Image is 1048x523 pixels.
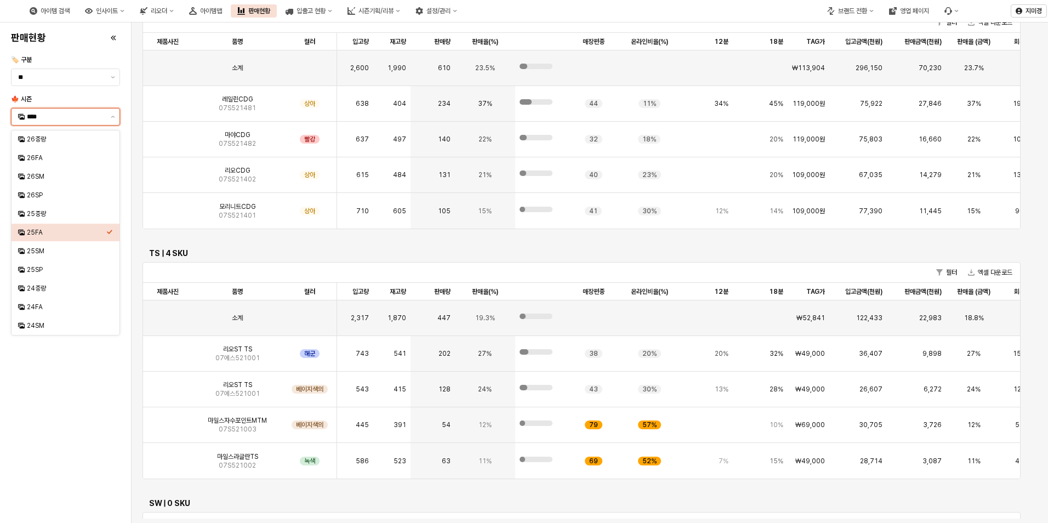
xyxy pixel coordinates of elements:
span: 57% [642,420,657,429]
h4: 판매현황 [11,32,46,43]
span: 638 [356,99,369,108]
span: 40 [589,170,598,179]
span: 입고량 [352,37,369,46]
span: 상아 [304,99,315,108]
span: 28% [770,385,783,394]
span: 18% [642,135,656,144]
span: 18분 [769,37,783,46]
div: 설정/관리 [426,7,451,15]
span: 12% [967,420,981,429]
span: 마일스라글란TS [217,452,258,461]
span: 70,230 [919,64,942,72]
span: 75,803 [859,135,882,144]
font: 필터 [946,267,957,278]
span: 상아 [304,170,315,179]
span: 07에스521001 [215,389,260,398]
div: 인사이트 [96,7,118,15]
span: 75,922 [860,99,882,108]
span: 3,726 [923,420,942,429]
div: 아이템 검색 [23,4,76,18]
div: 입출고 현황 [279,4,339,18]
span: 7% [719,457,728,465]
span: 32 [589,135,598,144]
span: 판매율(%) [472,37,498,46]
span: 37% [478,99,492,108]
div: 브랜드 전환 [821,4,880,18]
span: 재고량 [390,287,406,296]
span: 136% [1013,170,1031,179]
span: 10% [770,420,783,429]
span: 415 [394,385,406,394]
span: 523 [394,457,406,465]
span: 13% [715,385,728,394]
span: 회수율 [1014,287,1030,296]
span: 404 [393,99,406,108]
span: 150% [1013,349,1031,358]
h6: TS | 4 SKU [149,248,1014,258]
span: 119,000원 [793,135,825,144]
span: 빨강 [304,135,315,144]
span: 615 [356,170,369,179]
span: 140 [438,135,451,144]
span: 131 [438,170,451,179]
span: 🏷️ 구분 [11,56,32,64]
div: 시즌기획/리뷰 [341,4,407,18]
div: 메뉴 항목 6 [938,4,965,18]
span: 484 [393,170,406,179]
span: 198% [1013,99,1031,108]
span: ₩69,000 [795,420,825,429]
span: 12분 [714,287,728,296]
div: 25SM [27,247,106,255]
div: 25SP [27,265,106,274]
div: 26SM [27,172,106,181]
span: 30% [642,385,657,394]
div: 시즌기획/리뷰 [358,7,394,15]
div: 아이템맵 [200,7,222,15]
span: 541 [394,349,406,358]
span: ₩52,841 [796,314,825,322]
span: TAG가 [806,287,825,296]
span: 43 [589,385,598,394]
main: 앱 프레임 [132,22,1048,523]
span: 32% [770,349,783,358]
div: 26중량 [27,135,106,144]
div: 설정/관리 [409,4,464,18]
span: 105 [438,207,451,215]
div: 영업 페이지 [900,7,929,15]
span: 모리니트CDG [219,202,256,211]
span: 24% [478,385,492,394]
span: 판매금액(천원) [904,287,942,296]
span: 122% [1013,385,1030,394]
span: ₩49,000 [795,457,825,465]
span: ₩113,904 [792,64,825,72]
span: 18.8% [964,314,984,322]
span: 44 [589,99,598,108]
span: 재고량 [390,37,406,46]
span: 19.3% [475,314,495,322]
span: 16,660 [919,135,942,144]
span: 24% [967,385,981,394]
span: 07S521402 [219,175,256,184]
span: 69 [589,457,598,465]
span: 12분 [714,37,728,46]
span: 녹색 [304,457,315,465]
div: 24중량 [27,284,106,293]
span: 21% [967,170,981,179]
span: 판매율(%) [472,287,498,296]
span: 리오CDG [225,166,250,175]
span: 07S521003 [219,425,257,434]
span: 11,445 [919,207,942,215]
span: 컬러 [304,37,315,46]
span: 22% [479,135,492,144]
span: 11% [643,99,656,108]
div: 판매현황 [231,4,277,18]
div: 25중량 [27,209,106,218]
font: 엑셀 다운로드 [978,17,1012,28]
span: 20% [642,349,657,358]
span: 23% [642,170,657,179]
span: 🍁 시즌 [11,95,32,103]
span: 391 [394,420,406,429]
span: 회수율 [1014,37,1030,46]
span: 45% [769,99,783,108]
span: 20% [770,170,783,179]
